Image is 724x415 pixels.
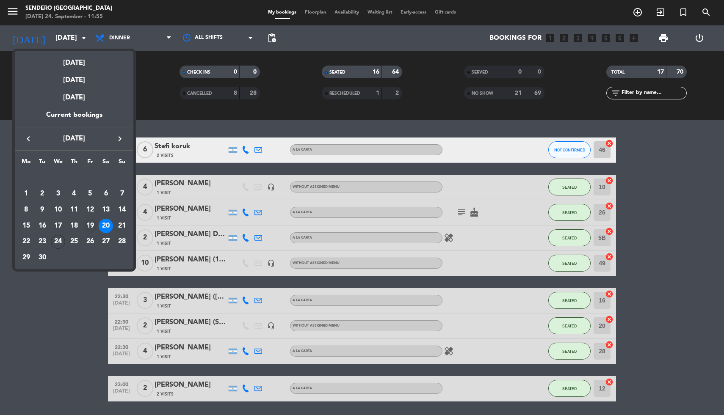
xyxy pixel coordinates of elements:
[34,218,50,234] td: September 16, 2025
[82,234,98,250] td: September 26, 2025
[83,203,97,217] div: 12
[98,202,114,218] td: September 13, 2025
[36,133,112,144] span: [DATE]
[21,133,36,144] button: keyboard_arrow_left
[114,218,130,234] td: September 21, 2025
[50,202,66,218] td: September 10, 2025
[51,187,65,201] div: 3
[98,157,114,170] th: Saturday
[66,218,82,234] td: September 18, 2025
[115,219,129,233] div: 21
[99,219,113,233] div: 20
[51,219,65,233] div: 17
[66,234,82,250] td: September 25, 2025
[18,157,34,170] th: Monday
[34,157,50,170] th: Tuesday
[15,110,133,127] div: Current bookings
[82,202,98,218] td: September 12, 2025
[35,203,50,217] div: 9
[114,186,130,202] td: September 7, 2025
[51,203,65,217] div: 10
[98,234,114,250] td: September 27, 2025
[83,187,97,201] div: 5
[19,219,33,233] div: 15
[18,202,34,218] td: September 8, 2025
[114,202,130,218] td: September 14, 2025
[115,187,129,201] div: 7
[35,219,50,233] div: 16
[34,234,50,250] td: September 23, 2025
[112,133,127,144] button: keyboard_arrow_right
[114,234,130,250] td: September 28, 2025
[98,186,114,202] td: September 6, 2025
[18,170,130,186] td: SEP
[115,134,125,144] i: keyboard_arrow_right
[18,250,34,266] td: September 29, 2025
[66,186,82,202] td: September 4, 2025
[114,157,130,170] th: Sunday
[67,219,81,233] div: 18
[18,218,34,234] td: September 15, 2025
[67,203,81,217] div: 11
[99,187,113,201] div: 6
[66,157,82,170] th: Thursday
[15,86,133,110] div: [DATE]
[18,234,34,250] td: September 22, 2025
[83,219,97,233] div: 19
[19,235,33,249] div: 22
[99,235,113,249] div: 27
[115,235,129,249] div: 28
[51,235,65,249] div: 24
[66,202,82,218] td: September 11, 2025
[99,203,113,217] div: 13
[82,186,98,202] td: September 5, 2025
[50,218,66,234] td: September 17, 2025
[34,202,50,218] td: September 9, 2025
[50,234,66,250] td: September 24, 2025
[34,250,50,266] td: September 30, 2025
[34,186,50,202] td: September 2, 2025
[15,69,133,86] div: [DATE]
[35,187,50,201] div: 2
[23,134,33,144] i: keyboard_arrow_left
[82,218,98,234] td: September 19, 2025
[115,203,129,217] div: 14
[82,157,98,170] th: Friday
[18,186,34,202] td: September 1, 2025
[19,203,33,217] div: 8
[67,187,81,201] div: 4
[83,235,97,249] div: 26
[50,186,66,202] td: September 3, 2025
[98,218,114,234] td: September 20, 2025
[35,235,50,249] div: 23
[67,235,81,249] div: 25
[50,157,66,170] th: Wednesday
[35,250,50,265] div: 30
[19,250,33,265] div: 29
[15,51,133,69] div: [DATE]
[19,187,33,201] div: 1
